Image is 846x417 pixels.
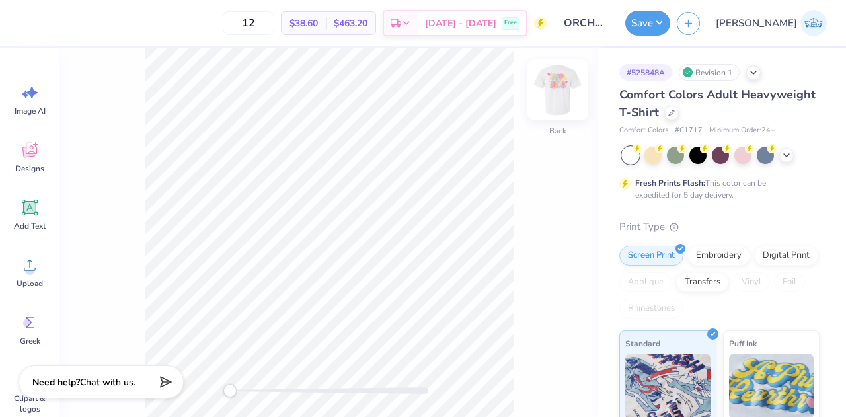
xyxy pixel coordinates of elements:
[549,125,566,137] div: Back
[675,125,703,136] span: # C1717
[676,272,729,292] div: Transfers
[619,87,816,120] span: Comfort Colors Adult Heavyweight T-Shirt
[619,272,672,292] div: Applique
[619,246,683,266] div: Screen Print
[223,11,274,35] input: – –
[504,19,517,28] span: Free
[619,219,820,235] div: Print Type
[17,278,43,289] span: Upload
[635,178,705,188] strong: Fresh Prints Flash:
[679,64,740,81] div: Revision 1
[223,384,237,397] div: Accessibility label
[32,376,80,389] strong: Need help?
[15,163,44,174] span: Designs
[425,17,496,30] span: [DATE] - [DATE]
[531,63,584,116] img: Back
[710,10,833,36] a: [PERSON_NAME]
[554,10,619,36] input: Untitled Design
[709,125,775,136] span: Minimum Order: 24 +
[635,177,798,201] div: This color can be expedited for 5 day delivery.
[687,246,750,266] div: Embroidery
[716,16,797,31] span: [PERSON_NAME]
[15,106,46,116] span: Image AI
[754,246,818,266] div: Digital Print
[619,64,672,81] div: # 525848A
[80,376,135,389] span: Chat with us.
[625,336,660,350] span: Standard
[20,336,40,346] span: Greek
[774,272,805,292] div: Foil
[8,393,52,414] span: Clipart & logos
[14,221,46,231] span: Add Text
[733,272,770,292] div: Vinyl
[619,125,668,136] span: Comfort Colors
[625,11,670,36] button: Save
[729,336,757,350] span: Puff Ink
[800,10,827,36] img: Janilyn Atanacio
[334,17,367,30] span: $463.20
[619,299,683,319] div: Rhinestones
[289,17,318,30] span: $38.60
